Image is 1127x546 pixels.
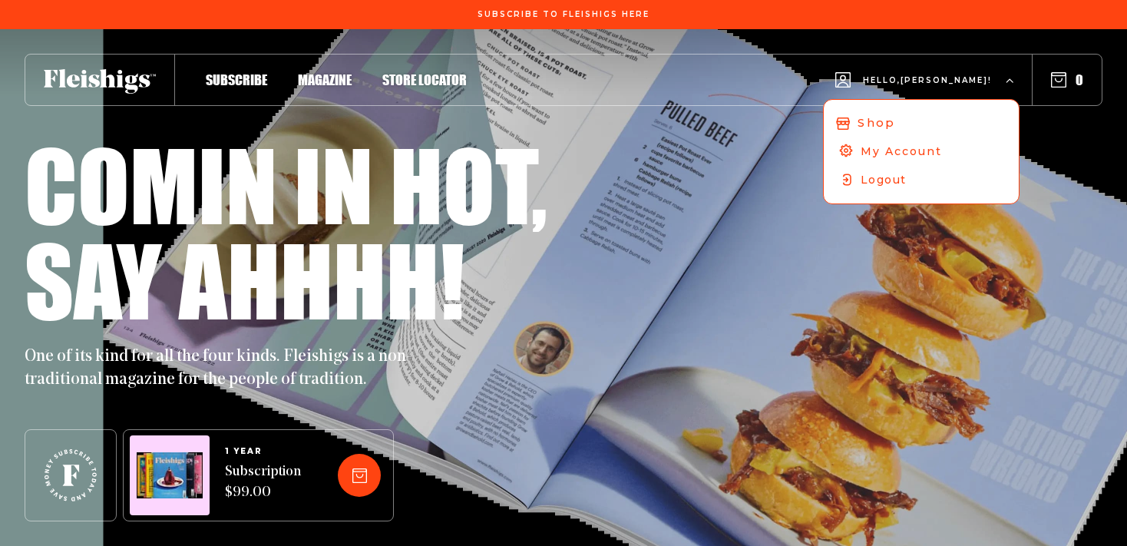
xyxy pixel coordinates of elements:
[861,172,906,188] span: Logout
[25,346,424,392] p: One of its kind for all the four kinds. Fleishigs is a non-traditional magazine for the people of...
[861,144,942,160] span: My Account
[206,71,267,88] span: Subscribe
[863,74,992,111] span: Hello, [PERSON_NAME] !
[225,447,301,504] a: 1 YEARSubscription $99.00
[382,69,467,90] a: Store locator
[824,166,1019,194] a: Logout
[225,462,301,504] span: Subscription $99.00
[137,452,203,499] img: Magazines image
[478,10,649,19] span: Subscribe To Fleishigs Here
[1051,71,1083,88] button: 0
[835,50,1013,111] button: Hello,[PERSON_NAME]!ShopMy AccountLogout
[474,10,653,18] a: Subscribe To Fleishigs Here
[298,71,352,88] span: Magazine
[225,447,301,456] span: 1 YEAR
[824,137,1019,166] a: My Account
[382,71,467,88] span: Store locator
[819,108,1024,138] a: Shop
[858,114,894,131] span: Shop
[25,137,547,232] h1: Comin in hot,
[298,69,352,90] a: Magazine
[25,232,464,327] h1: Say ahhhh!
[206,69,267,90] a: Subscribe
